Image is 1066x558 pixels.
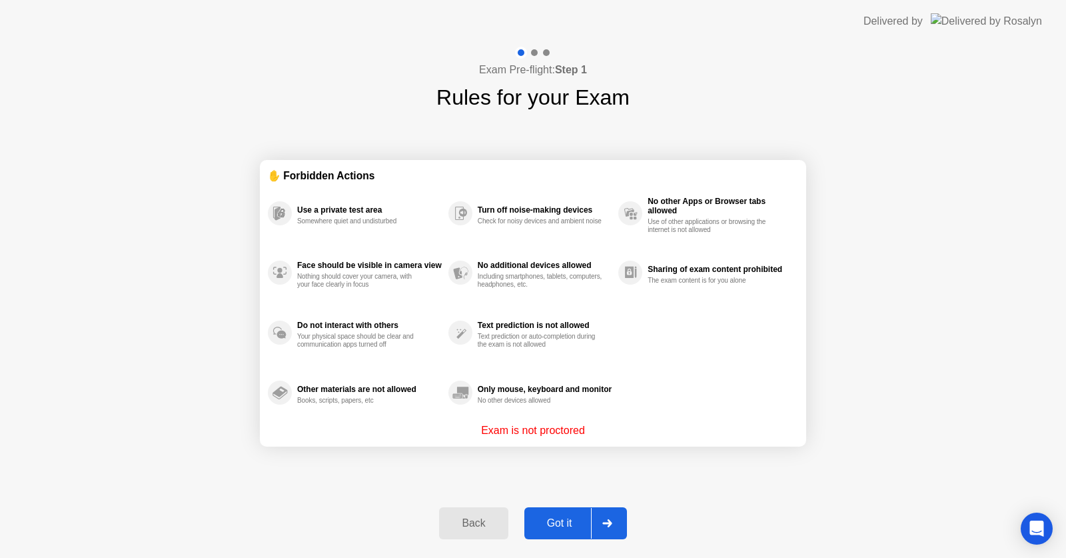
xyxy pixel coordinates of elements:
div: Books, scripts, papers, etc [297,397,423,405]
div: Turn off noise-making devices [478,205,612,215]
div: Got it [528,517,591,529]
div: Other materials are not allowed [297,385,442,394]
div: Text prediction or auto-completion during the exam is not allowed [478,333,604,349]
div: Including smartphones, tablets, computers, headphones, etc. [478,273,604,289]
div: Your physical space should be clear and communication apps turned off [297,333,423,349]
div: Text prediction is not allowed [478,321,612,330]
div: No other devices allowed [478,397,604,405]
img: Delivered by Rosalyn [931,13,1042,29]
div: Use of other applications or browsing the internet is not allowed [648,218,774,234]
div: No additional devices allowed [478,261,612,270]
div: Back [443,517,504,529]
h4: Exam Pre-flight: [479,62,587,78]
h1: Rules for your Exam [436,81,630,113]
button: Got it [524,507,627,539]
div: Nothing should cover your camera, with your face clearly in focus [297,273,423,289]
button: Back [439,507,508,539]
div: Check for noisy devices and ambient noise [478,217,604,225]
div: The exam content is for you alone [648,277,774,285]
div: Do not interact with others [297,321,442,330]
div: Somewhere quiet and undisturbed [297,217,423,225]
div: Delivered by [863,13,923,29]
div: Use a private test area [297,205,442,215]
div: Open Intercom Messenger [1021,513,1053,545]
div: ✋ Forbidden Actions [268,168,798,183]
div: Sharing of exam content prohibited [648,265,792,274]
p: Exam is not proctored [481,423,585,439]
b: Step 1 [555,64,587,75]
div: Only mouse, keyboard and monitor [478,385,612,394]
div: Face should be visible in camera view [297,261,442,270]
div: No other Apps or Browser tabs allowed [648,197,792,215]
